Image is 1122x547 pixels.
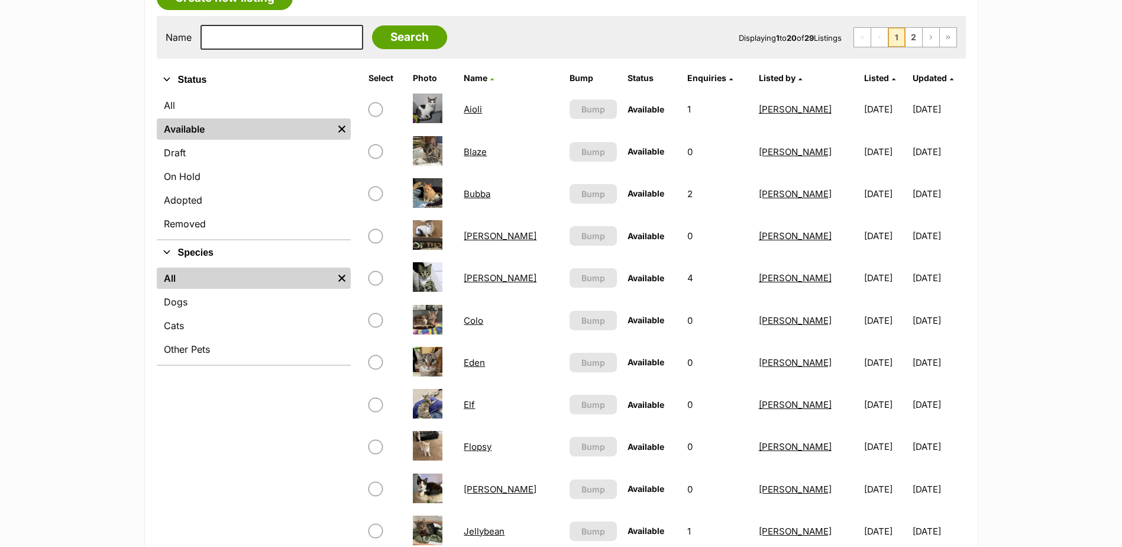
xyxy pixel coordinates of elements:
[759,526,832,537] a: [PERSON_NAME]
[157,118,333,140] a: Available
[913,469,965,510] td: [DATE]
[859,426,911,467] td: [DATE]
[464,230,536,242] a: [PERSON_NAME]
[157,291,351,313] a: Dogs
[913,300,965,341] td: [DATE]
[739,33,842,43] span: Displaying to of Listings
[683,469,752,510] td: 0
[581,314,605,327] span: Bump
[913,73,947,83] span: Updated
[628,146,664,156] span: Available
[628,315,664,325] span: Available
[859,342,911,383] td: [DATE]
[464,399,475,410] a: Elf
[570,437,617,456] button: Bump
[913,258,965,298] td: [DATE]
[864,73,895,83] a: Listed
[913,89,965,130] td: [DATE]
[333,118,351,140] a: Remove filter
[923,28,939,47] a: Next page
[906,28,922,47] a: Page 2
[570,480,617,499] button: Bump
[464,441,492,452] a: Flopsy
[888,28,905,47] span: Page 1
[687,73,733,83] a: Enquiries
[413,516,442,545] img: Jellybean
[683,89,752,130] td: 1
[683,173,752,214] td: 2
[913,384,965,425] td: [DATE]
[623,69,681,88] th: Status
[464,73,487,83] span: Name
[408,69,458,88] th: Photo
[581,146,605,158] span: Bump
[683,258,752,298] td: 4
[759,104,832,115] a: [PERSON_NAME]
[333,268,351,289] a: Remove filter
[166,32,192,43] label: Name
[628,231,664,241] span: Available
[628,104,664,114] span: Available
[157,339,351,360] a: Other Pets
[628,400,664,410] span: Available
[913,173,965,214] td: [DATE]
[581,230,605,242] span: Bump
[759,357,832,368] a: [PERSON_NAME]
[565,69,622,88] th: Bump
[581,272,605,284] span: Bump
[683,384,752,425] td: 0
[683,300,752,341] td: 0
[464,272,536,284] a: [PERSON_NAME]
[759,146,832,157] a: [PERSON_NAME]
[759,315,832,326] a: [PERSON_NAME]
[464,188,490,200] a: Bubba
[859,131,911,172] td: [DATE]
[683,426,752,467] td: 0
[628,357,664,367] span: Available
[157,166,351,187] a: On Hold
[913,73,953,83] a: Updated
[683,342,752,383] td: 0
[864,73,889,83] span: Listed
[853,27,957,47] nav: Pagination
[859,173,911,214] td: [DATE]
[859,300,911,341] td: [DATE]
[570,226,617,246] button: Bump
[759,188,832,200] a: [PERSON_NAME]
[787,33,797,43] strong: 20
[581,103,605,115] span: Bump
[464,104,482,115] a: Aioli
[157,315,351,336] a: Cats
[464,357,485,368] a: Eden
[581,440,605,453] span: Bump
[759,484,832,495] a: [PERSON_NAME]
[570,268,617,288] button: Bump
[464,526,505,537] a: Jellybean
[687,73,726,83] span: translation missing: en.admin.listings.index.attributes.enquiries
[581,483,605,495] span: Bump
[157,95,351,116] a: All
[913,342,965,383] td: [DATE]
[157,189,351,211] a: Adopted
[913,426,965,467] td: [DATE]
[628,442,664,452] span: Available
[157,265,351,365] div: Species
[581,398,605,411] span: Bump
[464,73,494,83] a: Name
[464,484,536,495] a: [PERSON_NAME]
[628,273,664,283] span: Available
[628,188,664,198] span: Available
[157,142,351,163] a: Draft
[581,525,605,538] span: Bump
[628,526,664,536] span: Available
[859,258,911,298] td: [DATE]
[776,33,780,43] strong: 1
[683,215,752,256] td: 0
[871,28,888,47] span: Previous page
[157,92,351,239] div: Status
[859,89,911,130] td: [DATE]
[913,131,965,172] td: [DATE]
[464,315,483,326] a: Colo
[157,268,333,289] a: All
[581,188,605,200] span: Bump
